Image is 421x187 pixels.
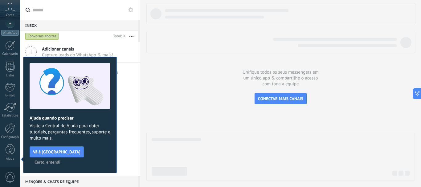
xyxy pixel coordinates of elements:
div: Menções & Chats de equipe [20,176,138,187]
span: Adicionar canais [42,46,113,52]
div: Inbox [20,20,138,31]
div: Configurações [1,135,19,139]
div: E-mail [1,94,19,98]
div: Calendário [1,52,19,56]
div: Total: 0 [111,33,125,39]
span: Visite a Central de Ajuda para obter tutoriais, perguntas frequentes, suporte e muito mais. [30,123,110,141]
span: Conta [6,13,14,17]
h2: Ajuda quando precisar [30,115,110,121]
div: Estatísticas [1,114,19,118]
div: Listas [1,74,19,78]
div: Conversas abertas [25,33,59,40]
div: Ajuda [1,157,19,161]
span: Vá à [GEOGRAPHIC_DATA] [33,150,80,154]
button: Vá à [GEOGRAPHIC_DATA] [30,146,84,157]
div: WhatsApp [1,30,19,36]
span: CONECTAR MAIS CANAIS [258,96,303,101]
span: Certo, entendi [35,160,60,164]
button: CONECTAR MAIS CANAIS [255,93,307,104]
button: Certo, entendi [32,157,63,167]
span: Capture leads do WhatsApp & mais! [42,52,113,58]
